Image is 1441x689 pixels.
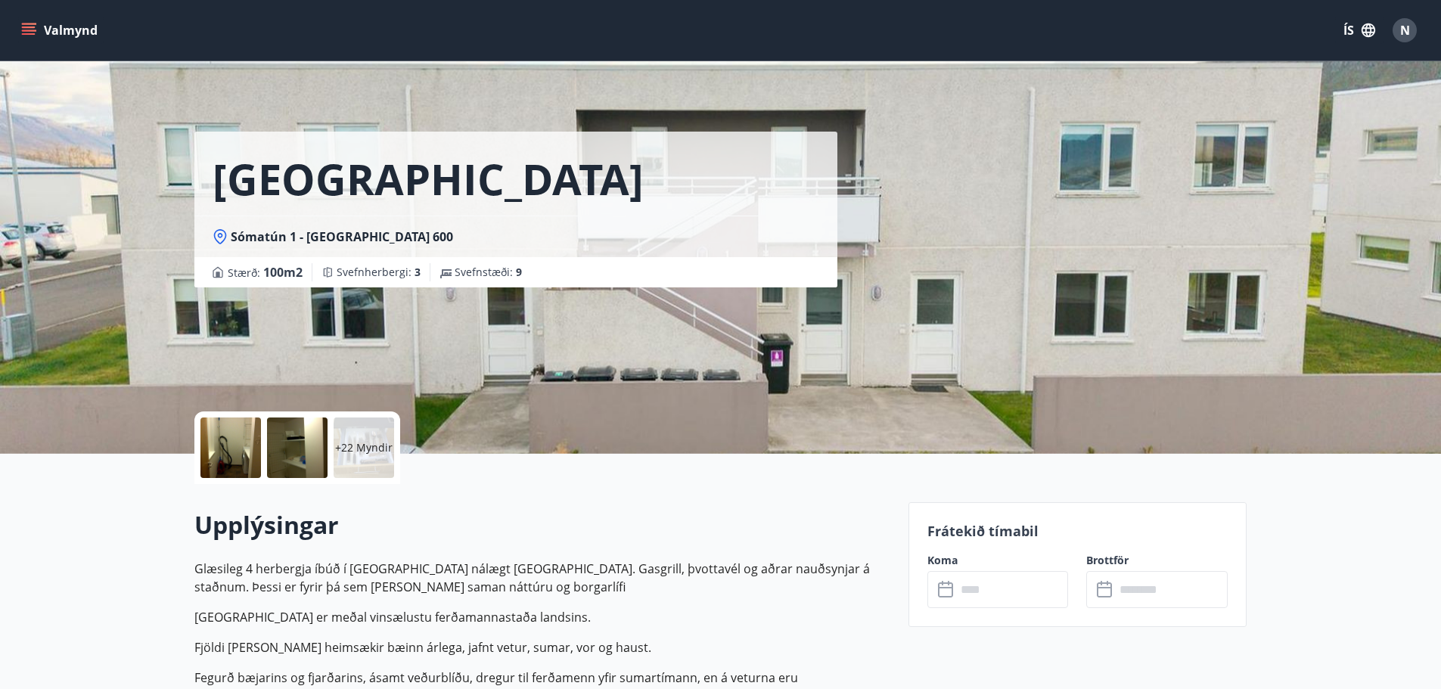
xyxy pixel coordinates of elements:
span: 100 m2 [263,264,303,281]
span: 3 [415,265,421,279]
button: menu [18,17,104,44]
button: N [1387,12,1423,48]
h1: [GEOGRAPHIC_DATA] [213,150,644,207]
p: Fjöldi [PERSON_NAME] heimsækir bæinn árlega, jafnt vetur, sumar, vor og haust. [194,638,890,656]
label: Koma [927,553,1069,568]
button: ÍS [1335,17,1384,44]
span: Svefnstæði : [455,265,522,280]
p: +22 Myndir [335,440,393,455]
span: Svefnherbergi : [337,265,421,280]
span: N [1400,22,1410,39]
span: 9 [516,265,522,279]
span: Sómatún 1 - [GEOGRAPHIC_DATA] 600 [231,228,453,245]
label: Brottför [1086,553,1228,568]
p: Frátekið tímabil [927,521,1228,541]
p: [GEOGRAPHIC_DATA] er meðal vinsælustu ferðamannastaða landsins. [194,608,890,626]
h2: Upplýsingar [194,508,890,542]
p: Glæsileg 4 herbergja íbúð í [GEOGRAPHIC_DATA] nálægt [GEOGRAPHIC_DATA]. Gasgrill, þvottavél og að... [194,560,890,596]
span: Stærð : [228,263,303,281]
